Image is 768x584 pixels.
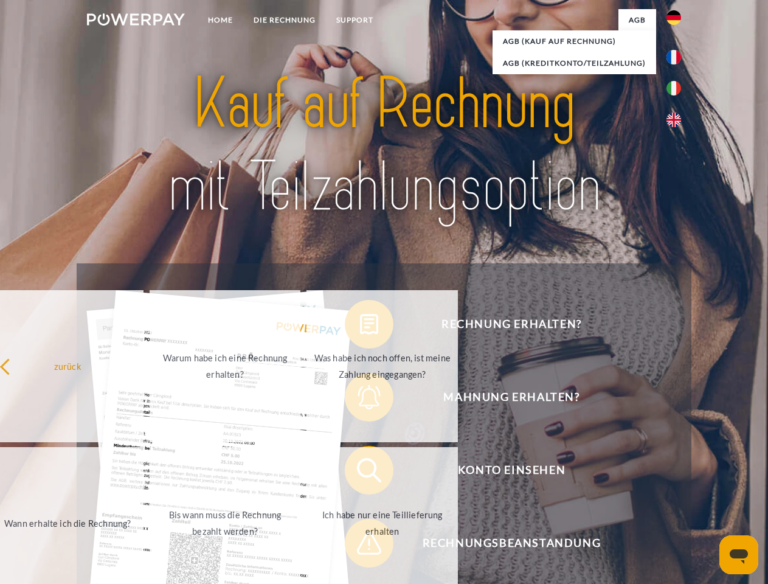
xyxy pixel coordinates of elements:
[666,81,681,96] img: it
[157,507,294,540] div: Bis wann muss die Rechnung bezahlt werden?
[493,30,656,52] a: AGB (Kauf auf Rechnung)
[362,519,660,568] span: Rechnungsbeanstandung
[345,300,661,349] button: Rechnung erhalten?
[362,446,660,495] span: Konto einsehen
[116,58,652,233] img: title-powerpay_de.svg
[719,535,758,574] iframe: Schaltfläche zum Öffnen des Messaging-Fensters
[618,9,656,31] a: agb
[157,350,294,383] div: Warum habe ich eine Rechnung erhalten?
[306,290,458,442] a: Was habe ich noch offen, ist meine Zahlung eingegangen?
[314,507,451,540] div: Ich habe nur eine Teillieferung erhalten
[243,9,326,31] a: DIE RECHNUNG
[345,519,661,568] button: Rechnungsbeanstandung
[345,373,661,422] button: Mahnung erhalten?
[666,113,681,127] img: en
[87,13,185,26] img: logo-powerpay-white.svg
[326,9,384,31] a: SUPPORT
[666,50,681,64] img: fr
[345,446,661,495] button: Konto einsehen
[314,350,451,383] div: Was habe ich noch offen, ist meine Zahlung eingegangen?
[362,373,660,422] span: Mahnung erhalten?
[493,52,656,74] a: AGB (Kreditkonto/Teilzahlung)
[362,300,660,349] span: Rechnung erhalten?
[198,9,243,31] a: Home
[666,10,681,25] img: de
